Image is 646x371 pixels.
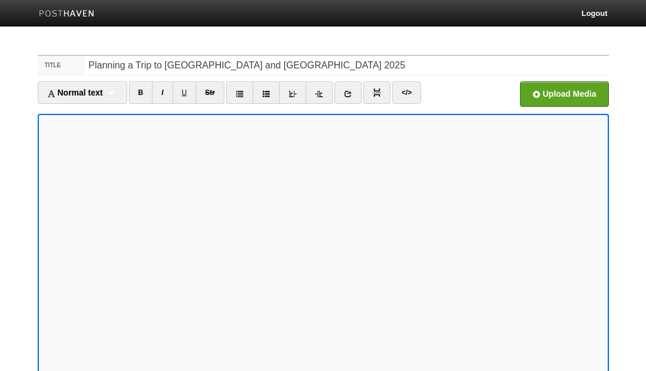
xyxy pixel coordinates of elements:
span: Normal text [47,88,103,97]
label: Title [38,56,85,75]
img: pagebreak-icon.png [373,88,381,97]
a: B [129,81,153,104]
img: Posthaven-bar [39,10,95,19]
a: </> [392,81,421,104]
a: Str [196,81,224,104]
del: Str [205,88,215,97]
a: U [173,81,197,104]
a: I [152,81,173,104]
